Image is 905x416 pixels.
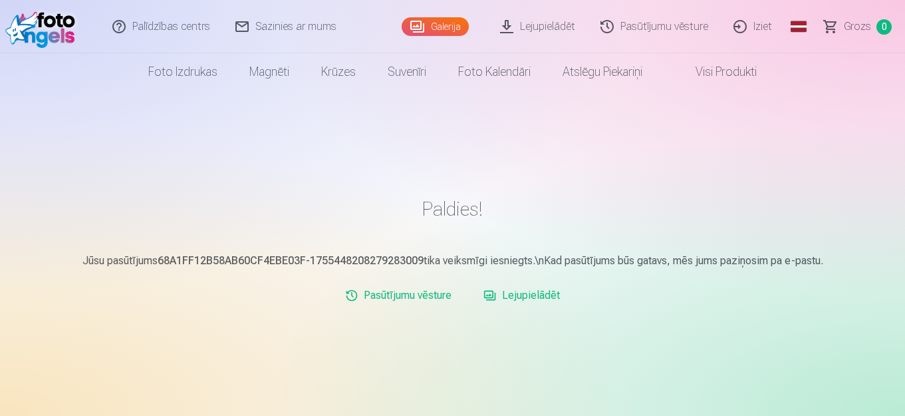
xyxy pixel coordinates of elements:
h1: Paldies! [65,197,841,221]
a: Foto izdrukas [132,53,233,91]
b: 68A1FF12B58AB60CF4EBE03F-1755448208279283009 [158,254,424,267]
span: 0 [876,19,892,35]
p: Jūsu pasūtījums tika veiksmīgi iesniegts.\nKad pasūtījums būs gatavs, mēs jums paziņosim pa e-pastu. [65,253,841,269]
a: Atslēgu piekariņi [547,53,658,91]
a: Pasūtījumu vēsture [340,282,457,309]
a: Magnēti [233,53,305,91]
a: Suvenīri [372,53,442,91]
a: Visi produkti [658,53,773,91]
span: Grozs [844,19,871,35]
a: Krūzes [305,53,372,91]
a: Galerija [402,17,469,36]
a: Foto kalendāri [442,53,547,91]
img: /fa1 [5,5,82,48]
a: Lejupielādēt [478,282,565,309]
